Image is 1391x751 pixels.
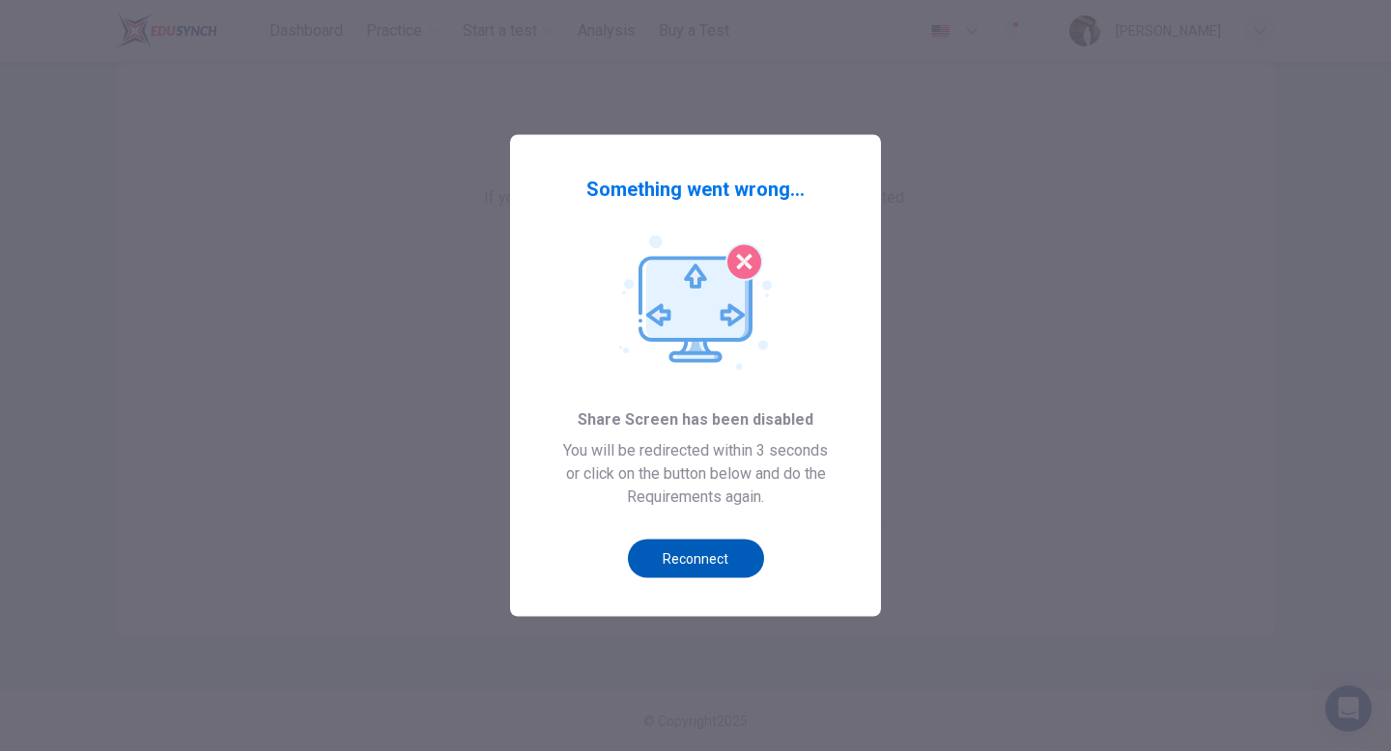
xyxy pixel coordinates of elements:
span: Share Screen has been disabled [578,408,813,431]
span: Something went wrong... [586,174,805,205]
button: Reconnect [628,540,764,578]
img: Screenshare [619,236,772,371]
span: or click on the button below and do the Requirements again. [541,462,850,509]
span: You will be redirected within 3 seconds [563,439,828,462]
